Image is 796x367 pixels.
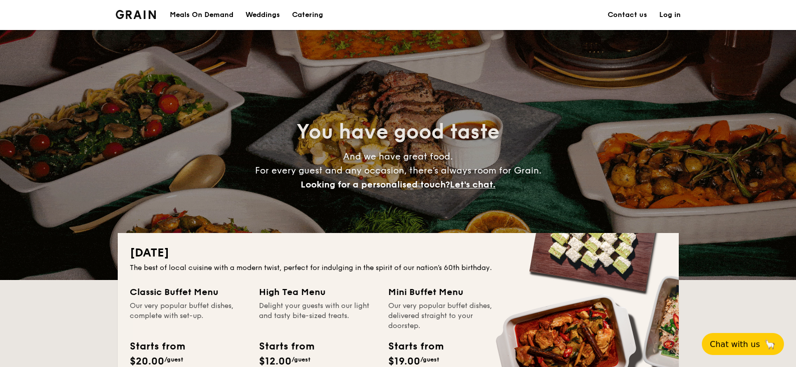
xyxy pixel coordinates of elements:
div: Classic Buffet Menu [130,285,247,299]
div: High Tea Menu [259,285,376,299]
span: Chat with us [710,339,760,349]
span: 🦙 [764,338,776,350]
div: Our very popular buffet dishes, delivered straight to your doorstep. [388,301,505,331]
img: Grain [116,10,156,19]
div: Starts from [259,339,314,354]
span: /guest [292,356,311,363]
button: Chat with us🦙 [702,333,784,355]
span: Let's chat. [450,179,495,190]
div: Starts from [130,339,184,354]
a: Logotype [116,10,156,19]
div: Mini Buffet Menu [388,285,505,299]
span: Looking for a personalised touch? [301,179,450,190]
div: Delight your guests with our light and tasty bite-sized treats. [259,301,376,331]
h2: [DATE] [130,245,667,261]
div: The best of local cuisine with a modern twist, perfect for indulging in the spirit of our nation’... [130,263,667,273]
span: /guest [164,356,183,363]
div: Our very popular buffet dishes, complete with set-up. [130,301,247,331]
div: Starts from [388,339,443,354]
span: /guest [420,356,439,363]
span: You have good taste [297,120,499,144]
span: And we have great food. For every guest and any occasion, there’s always room for Grain. [255,151,542,190]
